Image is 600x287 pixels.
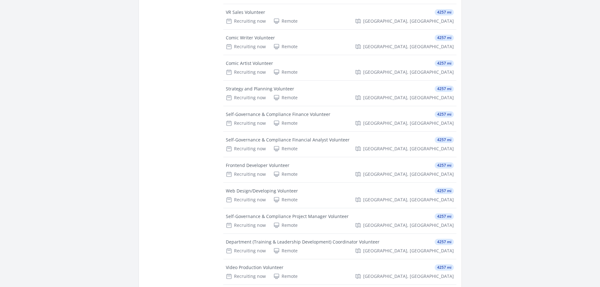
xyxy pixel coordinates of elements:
[273,69,298,75] div: Remote
[223,234,456,259] a: Department (Training & Leadership Development) Coordinator Volunteer 4257 mi Recruiting now Remot...
[223,106,456,131] a: Self-Governance & Compliance Finance Volunteer 4257 mi Recruiting now Remote [GEOGRAPHIC_DATA], [...
[435,239,454,245] span: 4257 mi
[273,222,298,228] div: Remote
[226,213,349,220] div: Self-Governance & Compliance Project Manager Volunteer
[435,60,454,66] span: 4257 mi
[226,111,330,118] div: Self-Governance & Compliance Finance Volunteer
[363,248,454,254] span: [GEOGRAPHIC_DATA], [GEOGRAPHIC_DATA]
[226,239,380,245] div: Department (Training & Leadership Development) Coordinator Volunteer
[273,146,298,152] div: Remote
[226,60,273,66] div: Comic Artist Volunteer
[435,162,454,169] span: 4257 mi
[223,132,456,157] a: Self-Governance & Compliance Financial Analyst Volunteer 4257 mi Recruiting now Remote [GEOGRAPHI...
[273,248,298,254] div: Remote
[273,120,298,126] div: Remote
[226,35,275,41] div: Comic Writer Volunteer
[226,18,266,24] div: Recruiting now
[363,18,454,24] span: [GEOGRAPHIC_DATA], [GEOGRAPHIC_DATA]
[273,18,298,24] div: Remote
[226,273,266,279] div: Recruiting now
[363,120,454,126] span: [GEOGRAPHIC_DATA], [GEOGRAPHIC_DATA]
[223,30,456,55] a: Comic Writer Volunteer 4257 mi Recruiting now Remote [GEOGRAPHIC_DATA], [GEOGRAPHIC_DATA]
[226,264,283,271] div: Video Production Volunteer
[226,248,266,254] div: Recruiting now
[273,197,298,203] div: Remote
[363,273,454,279] span: [GEOGRAPHIC_DATA], [GEOGRAPHIC_DATA]
[226,171,266,177] div: Recruiting now
[363,43,454,50] span: [GEOGRAPHIC_DATA], [GEOGRAPHIC_DATA]
[435,188,454,194] span: 4257 mi
[223,55,456,80] a: Comic Artist Volunteer 4257 mi Recruiting now Remote [GEOGRAPHIC_DATA], [GEOGRAPHIC_DATA]
[226,43,266,50] div: Recruiting now
[363,171,454,177] span: [GEOGRAPHIC_DATA], [GEOGRAPHIC_DATA]
[435,86,454,92] span: 4257 mi
[435,137,454,143] span: 4257 mi
[226,120,266,126] div: Recruiting now
[435,9,454,15] span: 4257 mi
[273,273,298,279] div: Remote
[435,264,454,271] span: 4257 mi
[226,86,294,92] div: Strategy and Planning Volunteer
[223,81,456,106] a: Strategy and Planning Volunteer 4257 mi Recruiting now Remote [GEOGRAPHIC_DATA], [GEOGRAPHIC_DATA]
[223,259,456,284] a: Video Production Volunteer 4257 mi Recruiting now Remote [GEOGRAPHIC_DATA], [GEOGRAPHIC_DATA]
[223,157,456,182] a: Frontend Developer Volunteer 4257 mi Recruiting now Remote [GEOGRAPHIC_DATA], [GEOGRAPHIC_DATA]
[226,95,266,101] div: Recruiting now
[435,111,454,118] span: 4257 mi
[363,69,454,75] span: [GEOGRAPHIC_DATA], [GEOGRAPHIC_DATA]
[273,171,298,177] div: Remote
[226,146,266,152] div: Recruiting now
[363,146,454,152] span: [GEOGRAPHIC_DATA], [GEOGRAPHIC_DATA]
[363,197,454,203] span: [GEOGRAPHIC_DATA], [GEOGRAPHIC_DATA]
[223,183,456,208] a: Web Design/Developing Volunteer 4257 mi Recruiting now Remote [GEOGRAPHIC_DATA], [GEOGRAPHIC_DATA]
[226,69,266,75] div: Recruiting now
[273,95,298,101] div: Remote
[226,162,289,169] div: Frontend Developer Volunteer
[226,222,266,228] div: Recruiting now
[226,188,298,194] div: Web Design/Developing Volunteer
[226,9,265,15] div: VR Sales Volunteer
[273,43,298,50] div: Remote
[435,35,454,41] span: 4257 mi
[223,4,456,29] a: VR Sales Volunteer 4257 mi Recruiting now Remote [GEOGRAPHIC_DATA], [GEOGRAPHIC_DATA]
[363,222,454,228] span: [GEOGRAPHIC_DATA], [GEOGRAPHIC_DATA]
[226,197,266,203] div: Recruiting now
[223,208,456,233] a: Self-Governance & Compliance Project Manager Volunteer 4257 mi Recruiting now Remote [GEOGRAPHIC_...
[363,95,454,101] span: [GEOGRAPHIC_DATA], [GEOGRAPHIC_DATA]
[226,137,350,143] div: Self-Governance & Compliance Financial Analyst Volunteer
[435,213,454,220] span: 4257 mi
